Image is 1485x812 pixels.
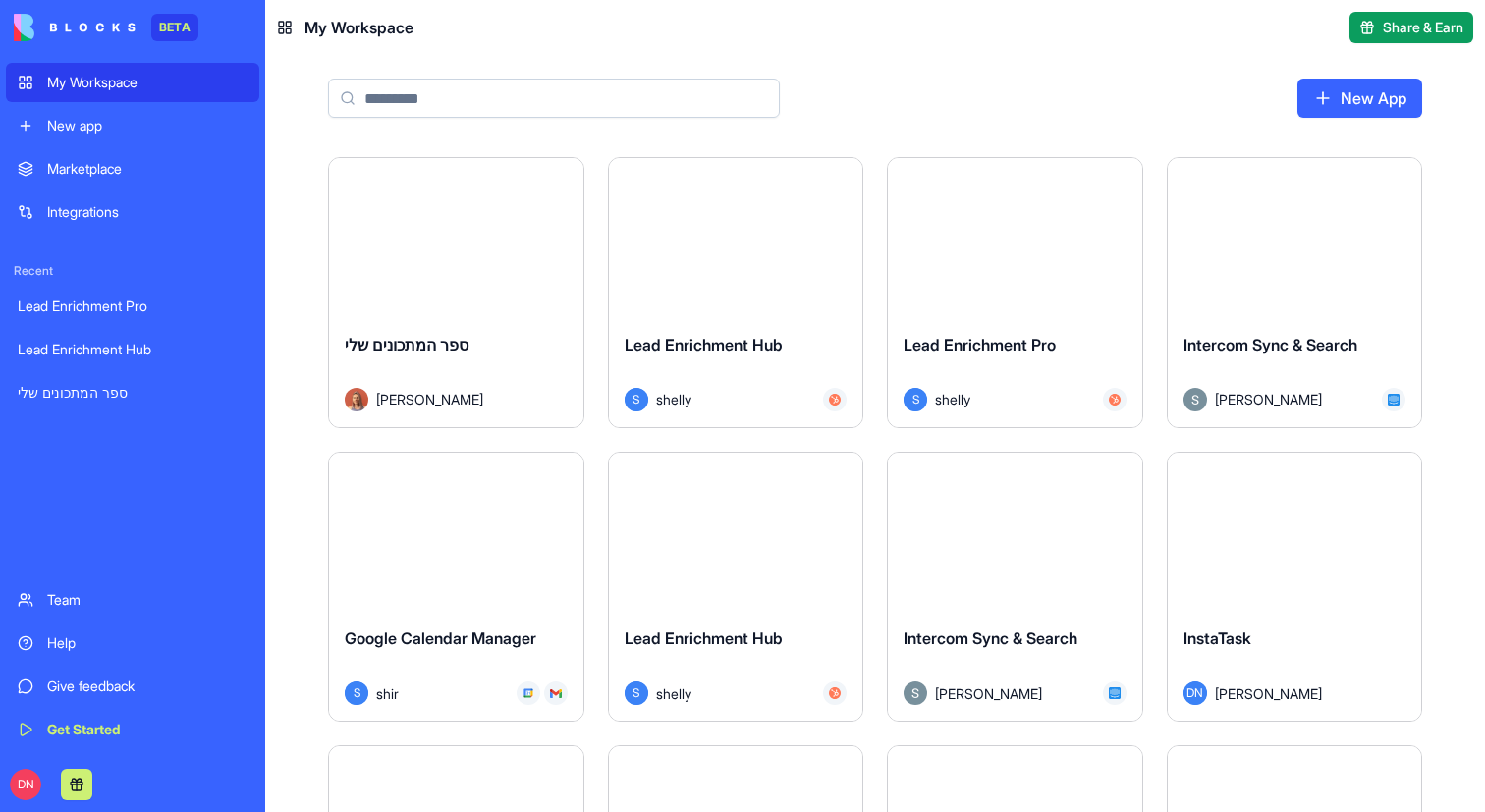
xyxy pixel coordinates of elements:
[656,389,691,409] span: shelly
[522,687,534,699] img: GCal_x6vdih.svg
[1167,452,1423,723] a: InstaTaskDN[PERSON_NAME]
[6,373,259,412] a: ספר המתכונים שלי
[1215,389,1322,409] span: [PERSON_NAME]
[550,687,562,699] img: Gmail_trouth.svg
[935,683,1042,704] span: [PERSON_NAME]
[14,14,198,41] a: BETA
[328,157,584,428] a: ספר המתכונים שליAvatar[PERSON_NAME]
[625,335,783,354] span: Lead Enrichment Hub
[1349,12,1473,43] button: Share & Earn
[47,116,247,135] div: New app
[345,335,468,354] span: ספר המתכונים שלי
[1183,628,1251,648] span: InstaTask
[6,623,259,663] a: Help
[18,340,247,359] div: Lead Enrichment Hub
[608,157,864,428] a: Lead Enrichment HubSshelly
[904,335,1056,354] span: Lead Enrichment Pro
[1388,394,1400,406] img: Intercom_wbluew.svg
[345,628,536,648] span: Google Calendar Manager
[6,263,259,279] span: Recent
[1109,687,1121,699] img: Intercom_wbluew.svg
[47,633,247,653] div: Help
[1297,79,1422,118] a: New App
[625,681,648,705] span: S
[10,769,41,800] span: DN
[829,394,841,406] img: Hubspot_zz4hgj.svg
[6,192,259,232] a: Integrations
[47,159,247,179] div: Marketplace
[904,681,927,705] img: Avatar
[18,383,247,403] div: ספר המתכונים שלי
[904,628,1077,648] span: Intercom Sync & Search
[376,683,399,704] span: shir
[47,677,247,696] div: Give feedback
[1109,394,1121,406] img: Hubspot_zz4hgj.svg
[14,14,136,41] img: logo
[6,330,259,369] a: Lead Enrichment Hub
[1183,681,1207,705] span: DN
[608,452,864,723] a: Lead Enrichment HubSshelly
[625,628,783,648] span: Lead Enrichment Hub
[887,452,1143,723] a: Intercom Sync & SearchAvatar[PERSON_NAME]
[47,202,247,222] div: Integrations
[376,389,483,409] span: [PERSON_NAME]
[345,681,368,705] span: S
[1383,18,1463,37] span: Share & Earn
[6,63,259,102] a: My Workspace
[1183,335,1357,354] span: Intercom Sync & Search
[304,16,413,39] span: My Workspace
[829,687,841,699] img: Hubspot_zz4hgj.svg
[6,106,259,145] a: New app
[904,388,927,411] span: S
[935,389,970,409] span: shelly
[47,73,247,92] div: My Workspace
[18,297,247,316] div: Lead Enrichment Pro
[345,388,368,411] img: Avatar
[625,388,648,411] span: S
[6,287,259,326] a: Lead Enrichment Pro
[656,683,691,704] span: shelly
[1215,683,1322,704] span: [PERSON_NAME]
[6,580,259,620] a: Team
[328,452,584,723] a: Google Calendar ManagerSshir
[6,149,259,189] a: Marketplace
[151,14,198,41] div: BETA
[887,157,1143,428] a: Lead Enrichment ProSshelly
[1183,388,1207,411] img: Avatar
[6,710,259,749] a: Get Started
[6,667,259,706] a: Give feedback
[1167,157,1423,428] a: Intercom Sync & SearchAvatar[PERSON_NAME]
[47,720,247,739] div: Get Started
[47,590,247,610] div: Team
